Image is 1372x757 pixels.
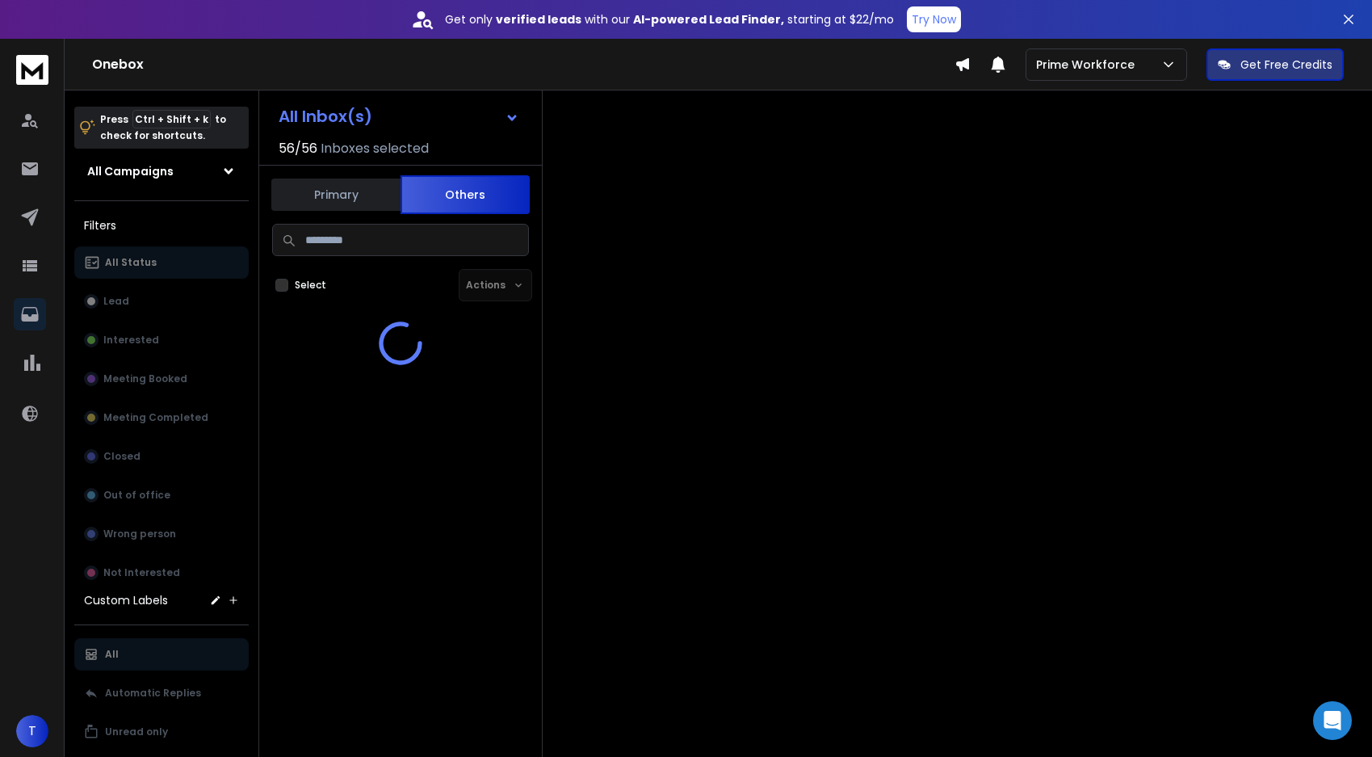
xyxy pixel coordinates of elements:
[1240,57,1332,73] p: Get Free Credits
[92,55,955,74] h1: Onebox
[279,108,372,124] h1: All Inbox(s)
[74,155,249,187] button: All Campaigns
[16,715,48,747] button: T
[633,11,784,27] strong: AI-powered Lead Finder,
[445,11,894,27] p: Get only with our starting at $22/mo
[266,100,532,132] button: All Inbox(s)
[401,175,530,214] button: Others
[1313,701,1352,740] div: Open Intercom Messenger
[279,139,317,158] span: 56 / 56
[16,55,48,85] img: logo
[1036,57,1141,73] p: Prime Workforce
[271,177,401,212] button: Primary
[87,163,174,179] h1: All Campaigns
[321,139,429,158] h3: Inboxes selected
[907,6,961,32] button: Try Now
[74,214,249,237] h3: Filters
[84,592,168,608] h3: Custom Labels
[496,11,581,27] strong: verified leads
[1206,48,1344,81] button: Get Free Credits
[295,279,326,292] label: Select
[100,111,226,144] p: Press to check for shortcuts.
[912,11,956,27] p: Try Now
[132,110,211,128] span: Ctrl + Shift + k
